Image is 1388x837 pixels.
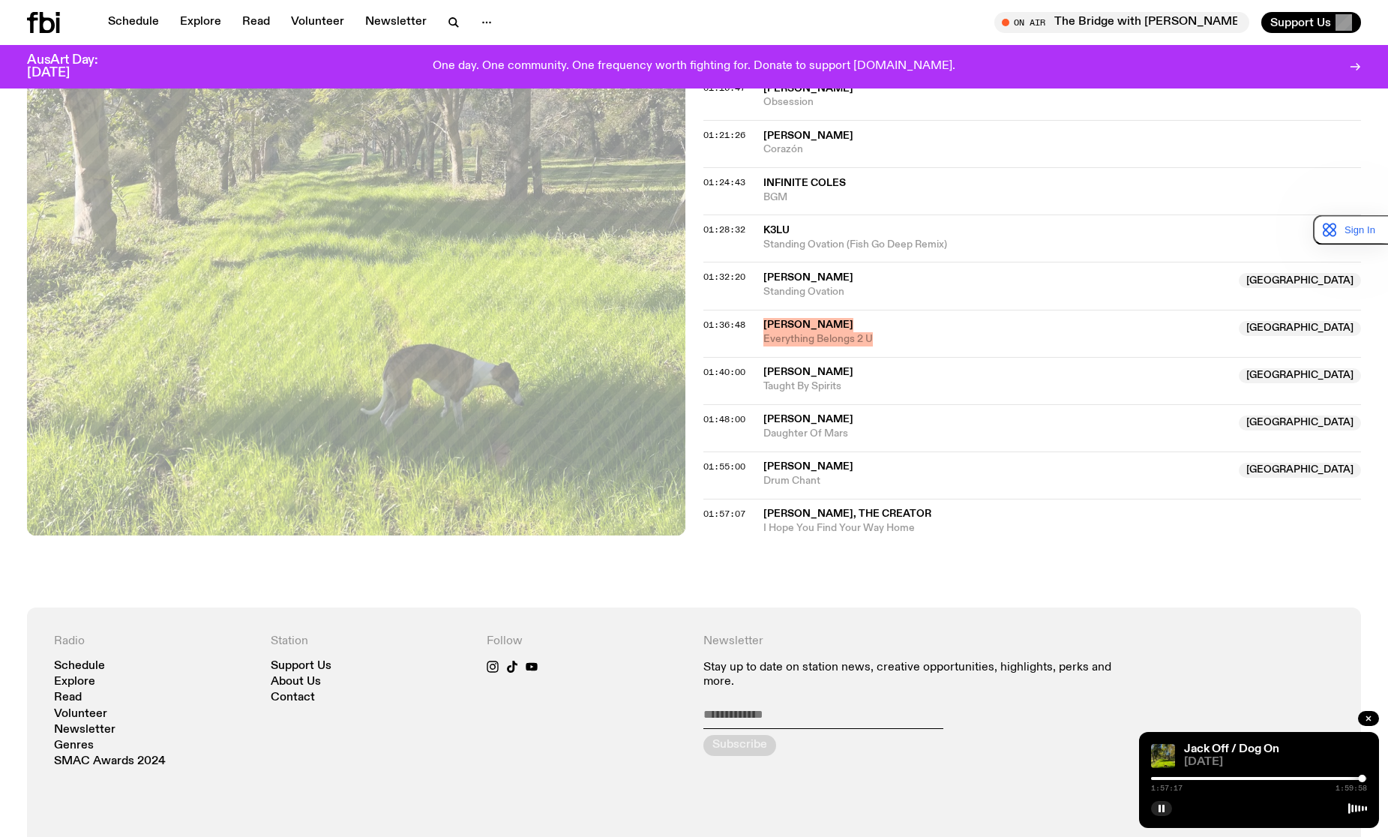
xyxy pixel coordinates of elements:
[54,661,105,672] a: Schedule
[703,463,745,471] button: 01:55:00
[54,740,94,751] a: Genres
[703,319,745,331] span: 01:36:48
[99,12,168,33] a: Schedule
[1336,784,1367,792] span: 1:59:58
[763,414,853,424] span: [PERSON_NAME]
[27,54,123,79] h3: AusArt Day: [DATE]
[703,735,776,756] button: Subscribe
[1239,321,1361,336] span: [GEOGRAPHIC_DATA]
[54,676,95,688] a: Explore
[703,226,745,234] button: 01:28:32
[763,285,1231,299] span: Standing Ovation
[703,413,745,425] span: 01:48:00
[271,661,331,672] a: Support Us
[763,130,853,141] span: [PERSON_NAME]
[1239,273,1361,288] span: [GEOGRAPHIC_DATA]
[1239,415,1361,430] span: [GEOGRAPHIC_DATA]
[282,12,353,33] a: Volunteer
[763,272,853,283] span: [PERSON_NAME]
[763,367,853,377] span: [PERSON_NAME]
[763,461,853,472] span: [PERSON_NAME]
[703,415,745,424] button: 01:48:00
[763,508,931,519] span: [PERSON_NAME], The Creator
[1239,368,1361,383] span: [GEOGRAPHIC_DATA]
[703,178,745,187] button: 01:24:43
[763,95,1362,109] span: Obsession
[703,84,745,92] button: 01:16:47
[433,60,955,73] p: One day. One community. One frequency worth fighting for. Donate to support [DOMAIN_NAME].
[703,223,745,235] span: 01:28:32
[1151,784,1183,792] span: 1:57:17
[1184,757,1367,768] span: [DATE]
[54,756,166,767] a: SMAC Awards 2024
[763,83,853,94] span: [PERSON_NAME]
[703,273,745,281] button: 01:32:20
[271,692,315,703] a: Contact
[703,366,745,378] span: 01:40:00
[763,225,790,235] span: K3lu
[703,368,745,376] button: 01:40:00
[487,634,685,649] h4: Follow
[1270,16,1331,29] span: Support Us
[763,474,1231,488] span: Drum Chant
[763,319,853,330] span: [PERSON_NAME]
[233,12,279,33] a: Read
[271,634,469,649] h4: Station
[763,190,1362,205] span: BGM
[763,238,1362,252] span: Standing Ovation (Fish Go Deep Remix)
[703,661,1118,689] p: Stay up to date on station news, creative opportunities, highlights, perks and more.
[763,178,846,188] span: Infinite Coles
[703,321,745,329] button: 01:36:48
[1184,743,1279,755] a: Jack Off / Dog On
[994,12,1249,33] button: On AirThe Bridge with [PERSON_NAME]
[763,379,1231,394] span: Taught By Spirits
[703,271,745,283] span: 01:32:20
[54,724,115,736] a: Newsletter
[271,676,321,688] a: About Us
[703,510,745,518] button: 01:57:07
[703,460,745,472] span: 01:55:00
[54,692,82,703] a: Read
[54,634,253,649] h4: Radio
[1261,12,1361,33] button: Support Us
[54,709,107,720] a: Volunteer
[703,634,1118,649] h4: Newsletter
[356,12,436,33] a: Newsletter
[703,176,745,188] span: 01:24:43
[703,131,745,139] button: 01:21:26
[763,332,1231,346] span: Everything Belongs 2 U
[1239,463,1361,478] span: [GEOGRAPHIC_DATA]
[763,427,1231,441] span: Daughter Of Mars
[763,142,1362,157] span: Corazón
[703,129,745,141] span: 01:21:26
[703,508,745,520] span: 01:57:07
[763,521,1362,535] span: I Hope You Find Your Way Home
[171,12,230,33] a: Explore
